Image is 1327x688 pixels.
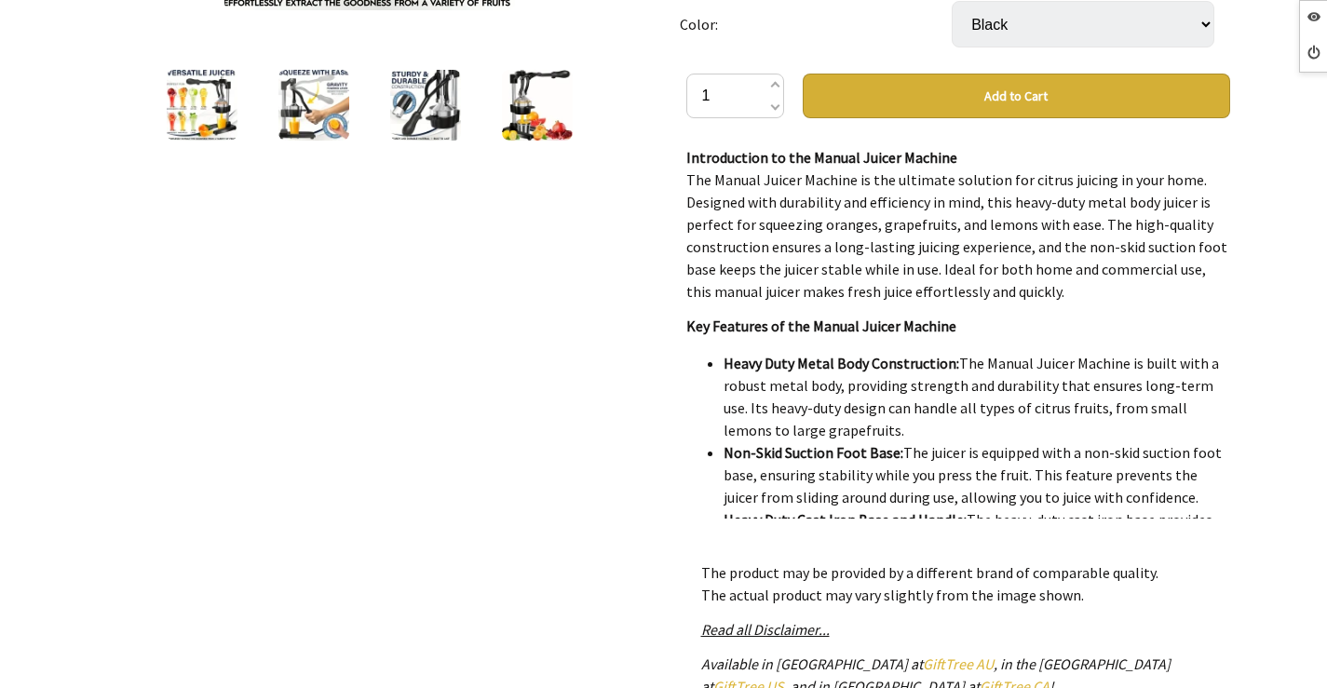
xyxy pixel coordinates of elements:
strong: Introduction to the Manual Juicer Machine [686,148,957,167]
p: The Manual Juicer Machine is the ultimate solution for citrus juicing in your home. Designed with... [686,146,1230,303]
strong: Heavy Duty Metal Body Construction: [724,354,959,372]
img: Heavy Duty Manual Citrus Juicer – Metal Body [167,70,237,141]
li: The Manual Juicer Machine is built with a robust metal body, providing strength and durability th... [724,352,1230,441]
img: Heavy Duty Manual Citrus Juicer – Metal Body [278,70,349,141]
strong: Heavy Duty Cast Iron Base and Handle: [724,510,967,529]
a: Read all Disclaimer... [701,620,830,639]
a: GiftTree AU [923,654,994,673]
p: The product may be provided by a different brand of comparable quality. The actual product may va... [701,561,1215,606]
button: Add to Cart [803,74,1230,118]
img: Heavy Duty Manual Citrus Juicer – Metal Body [502,70,573,141]
strong: Non-Skid Suction Foot Base: [724,443,903,462]
strong: Key Features of the Manual Juicer Machine [686,317,956,335]
li: The heavy-duty cast iron base provides additional strength and reliability, making it easy to app... [724,508,1230,598]
li: The juicer is equipped with a non-skid suction foot base, ensuring stability while you press the ... [724,441,1230,508]
img: Heavy Duty Manual Citrus Juicer – Metal Body [390,70,461,141]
